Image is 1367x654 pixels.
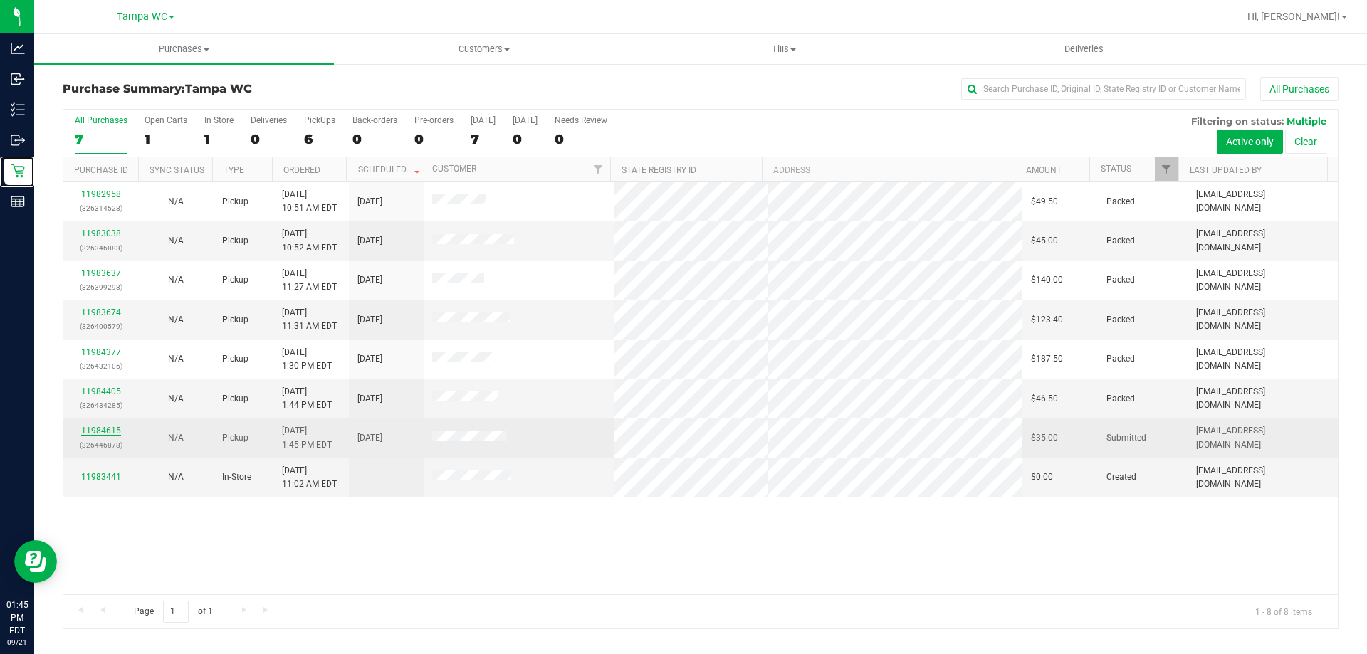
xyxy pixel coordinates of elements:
div: [DATE] [471,115,496,125]
a: State Registry ID [622,165,696,175]
span: $140.00 [1031,273,1063,287]
span: $49.50 [1031,195,1058,209]
inline-svg: Inventory [11,102,25,117]
a: 11983674 [81,307,121,317]
div: All Purchases [75,115,127,125]
p: (326346883) [72,241,130,255]
span: Tampa WC [117,11,167,23]
span: [DATE] 1:44 PM EDT [282,385,332,412]
a: Deliveries [934,34,1234,64]
span: Purchases [34,43,334,56]
span: [EMAIL_ADDRESS][DOMAIN_NAME] [1196,188,1329,215]
div: 0 [555,131,607,147]
span: Not Applicable [168,433,184,443]
button: N/A [168,470,184,484]
a: Scheduled [358,164,423,174]
span: Pickup [222,313,248,327]
div: In Store [204,115,234,125]
span: Packed [1106,313,1135,327]
span: Not Applicable [168,394,184,404]
p: 01:45 PM EDT [6,598,28,637]
span: Packed [1106,195,1135,209]
button: N/A [168,195,184,209]
a: Ordered [283,165,320,175]
span: Page of 1 [122,601,224,623]
p: (326434285) [72,399,130,412]
a: 11982958 [81,189,121,199]
span: [DATE] 1:45 PM EDT [282,424,332,451]
a: 11983637 [81,268,121,278]
div: 0 [414,131,454,147]
div: Pre-orders [414,115,454,125]
span: Customers [335,43,633,56]
inline-svg: Outbound [11,133,25,147]
span: [DATE] 11:02 AM EDT [282,464,337,491]
button: All Purchases [1260,77,1339,101]
span: In-Store [222,470,251,484]
span: Hi, [PERSON_NAME]! [1247,11,1340,22]
inline-svg: Analytics [11,41,25,56]
a: Amount [1026,165,1062,175]
iframe: Resource center [14,540,57,583]
a: 11983038 [81,228,121,238]
inline-svg: Inbound [11,72,25,86]
span: $35.00 [1031,431,1058,445]
p: (326399298) [72,280,130,294]
button: Active only [1217,130,1283,154]
span: [DATE] [357,392,382,406]
span: Pickup [222,352,248,366]
button: N/A [168,234,184,248]
span: Deliveries [1045,43,1123,56]
span: [EMAIL_ADDRESS][DOMAIN_NAME] [1196,424,1329,451]
span: [EMAIL_ADDRESS][DOMAIN_NAME] [1196,385,1329,412]
div: 0 [251,131,287,147]
span: Pickup [222,195,248,209]
a: 11983441 [81,472,121,482]
span: [EMAIL_ADDRESS][DOMAIN_NAME] [1196,346,1329,373]
a: Customers [334,34,634,64]
p: (326314528) [72,201,130,215]
span: $123.40 [1031,313,1063,327]
span: Not Applicable [168,236,184,246]
span: Packed [1106,352,1135,366]
a: Last Updated By [1190,165,1262,175]
input: Search Purchase ID, Original ID, State Registry ID or Customer Name... [961,78,1246,100]
div: Open Carts [145,115,187,125]
button: N/A [168,352,184,366]
span: [DATE] 10:51 AM EDT [282,188,337,215]
inline-svg: Retail [11,164,25,178]
span: $45.00 [1031,234,1058,248]
div: Back-orders [352,115,397,125]
a: Filter [587,157,610,181]
span: Packed [1106,234,1135,248]
span: [DATE] 1:30 PM EDT [282,346,332,373]
a: Tills [634,34,933,64]
p: (326432106) [72,359,130,373]
a: 11984615 [81,426,121,436]
span: Pickup [222,392,248,406]
p: (326400579) [72,320,130,333]
a: Status [1101,164,1131,174]
span: [DATE] [357,313,382,327]
p: (326446878) [72,438,130,452]
h3: Purchase Summary: [63,83,488,95]
span: Filtering on status: [1191,115,1284,127]
div: 6 [304,131,335,147]
span: Not Applicable [168,196,184,206]
a: Purchase ID [74,165,128,175]
span: [DATE] [357,195,382,209]
button: N/A [168,392,184,406]
a: Filter [1155,157,1178,181]
p: 09/21 [6,637,28,648]
span: [DATE] [357,234,382,248]
span: [DATE] 10:52 AM EDT [282,227,337,254]
span: Not Applicable [168,275,184,285]
span: Packed [1106,392,1135,406]
span: Not Applicable [168,354,184,364]
span: [DATE] 11:27 AM EDT [282,267,337,294]
span: [EMAIL_ADDRESS][DOMAIN_NAME] [1196,227,1329,254]
span: Multiple [1287,115,1326,127]
div: 1 [145,131,187,147]
span: $46.50 [1031,392,1058,406]
button: N/A [168,273,184,287]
